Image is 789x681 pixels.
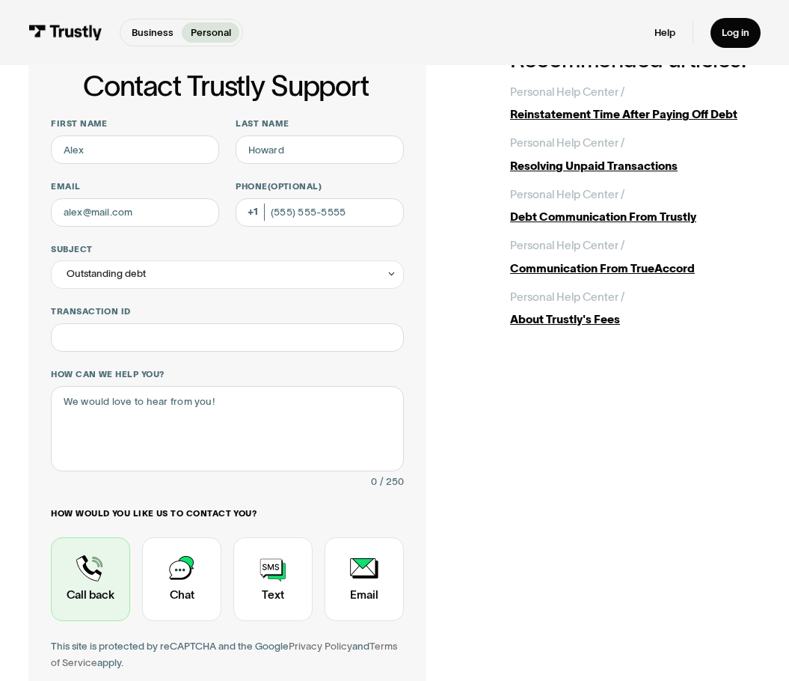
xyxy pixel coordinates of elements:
label: Subject [51,244,403,255]
input: Alex [51,135,218,164]
div: Resolving Unpaid Transactions [510,158,761,175]
div: This site is protected by reCAPTCHA and the Google and apply. [51,638,403,673]
a: Personal Help Center /Debt Communication From Trustly [510,186,761,226]
a: Personal Help Center /Resolving Unpaid Transactions [510,135,761,174]
a: Log in [710,18,761,48]
div: Personal Help Center / [510,289,624,306]
label: Last name [236,118,403,129]
img: Trustly Logo [28,25,102,40]
label: Email [51,181,218,192]
label: Transaction ID [51,306,403,317]
div: 0 [371,474,377,491]
p: Personal [191,25,231,40]
a: Personal Help Center /Communication From TrueAccord [510,237,761,277]
span: (Optional) [268,182,322,191]
p: Business [132,25,174,40]
div: About Trustly's Fees [510,311,761,329]
h1: Contact Trustly Support [48,70,403,102]
a: Personal [182,22,239,43]
div: Personal Help Center / [510,135,624,152]
div: Personal Help Center / [510,84,624,101]
label: How would you like us to contact you? [51,508,403,519]
div: Outstanding debt [51,260,403,289]
label: Phone [236,181,403,192]
div: Debt Communication From Trustly [510,209,761,226]
div: Log in [722,26,749,39]
label: First name [51,118,218,129]
a: Personal Help Center /Reinstatement Time After Paying Off Debt [510,84,761,123]
div: Reinstatement Time After Paying Off Debt [510,106,761,123]
div: / 250 [380,474,404,491]
a: Personal Help Center /About Trustly's Fees [510,289,761,329]
input: (555) 555-5555 [236,198,403,227]
a: Privacy Policy [289,641,352,652]
div: Personal Help Center / [510,186,624,204]
div: Communication From TrueAccord [510,260,761,278]
a: Business [123,22,182,43]
a: Help [654,26,675,39]
div: Outstanding debt [67,266,146,283]
input: alex@mail.com [51,198,218,227]
div: Personal Help Center / [510,237,624,254]
input: Howard [236,135,403,164]
label: How can we help you? [51,369,403,380]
